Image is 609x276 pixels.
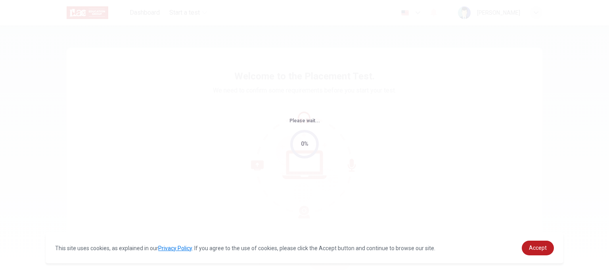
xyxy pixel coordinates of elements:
[55,245,435,251] span: This site uses cookies, as explained in our . If you agree to the use of cookies, please click th...
[158,245,192,251] a: Privacy Policy
[529,245,547,251] span: Accept
[289,118,320,124] span: Please wait...
[522,241,554,255] a: dismiss cookie message
[301,139,308,149] div: 0%
[46,233,563,263] div: cookieconsent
